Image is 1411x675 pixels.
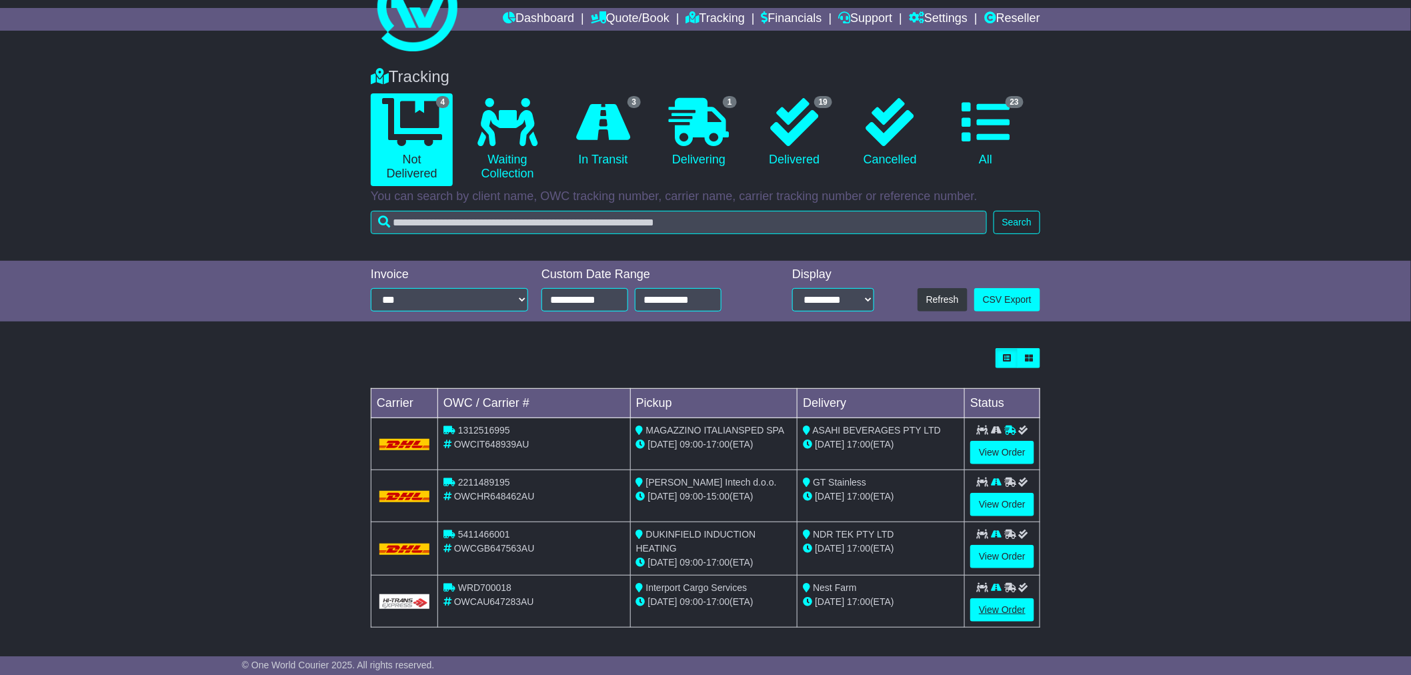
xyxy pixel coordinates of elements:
[438,389,631,418] td: OWC / Carrier #
[636,490,792,504] div: - (ETA)
[815,439,844,450] span: [DATE]
[815,491,844,502] span: [DATE]
[680,596,703,607] span: 09:00
[648,596,677,607] span: [DATE]
[627,96,641,108] span: 3
[918,288,968,311] button: Refresh
[847,439,870,450] span: 17:00
[680,491,703,502] span: 09:00
[636,438,792,452] div: - (ETA)
[974,288,1040,311] a: CSV Export
[847,543,870,554] span: 17:00
[849,93,931,172] a: Cancelled
[371,93,453,186] a: 4 Not Delivered
[803,542,959,556] div: (ETA)
[379,594,429,609] img: GetCarrierServiceLogo
[762,8,822,31] a: Financials
[813,582,856,593] span: Nest Farm
[657,93,740,172] a: 1 Delivering
[648,557,677,568] span: [DATE]
[458,477,510,488] span: 2211489195
[458,425,510,436] span: 1312516995
[458,582,511,593] span: WRD700018
[686,8,745,31] a: Tracking
[945,93,1027,172] a: 23 All
[436,96,450,108] span: 4
[815,596,844,607] span: [DATE]
[994,211,1040,234] button: Search
[636,529,756,554] span: DUKINFIELD INDUCTION HEATING
[1006,96,1024,108] span: 23
[723,96,737,108] span: 1
[364,67,1047,87] div: Tracking
[815,543,844,554] span: [DATE]
[371,267,528,282] div: Invoice
[680,557,703,568] span: 09:00
[646,477,777,488] span: [PERSON_NAME] Intech d.o.o.
[813,529,894,540] span: NDR TEK PTY LTD
[706,491,730,502] span: 15:00
[803,595,959,609] div: (ETA)
[706,596,730,607] span: 17:00
[454,543,535,554] span: OWCGB647563AU
[909,8,968,31] a: Settings
[648,439,677,450] span: [DATE]
[754,93,836,172] a: 19 Delivered
[847,596,870,607] span: 17:00
[242,660,435,670] span: © One World Courier 2025. All rights reserved.
[970,545,1034,568] a: View Order
[792,267,874,282] div: Display
[454,491,535,502] span: OWCHR648462AU
[803,438,959,452] div: (ETA)
[379,439,429,450] img: DHL.png
[970,598,1034,622] a: View Order
[646,425,785,436] span: MAGAZZINO ITALIANSPED SPA
[466,93,548,186] a: Waiting Collection
[813,425,941,436] span: ASAHI BEVERAGES PTY LTD
[798,389,965,418] td: Delivery
[838,8,892,31] a: Support
[636,556,792,570] div: - (ETA)
[813,477,866,488] span: GT Stainless
[591,8,669,31] a: Quote/Book
[379,544,429,554] img: DHL.png
[454,439,529,450] span: OWCIT648939AU
[636,595,792,609] div: - (ETA)
[541,267,756,282] div: Custom Date Range
[680,439,703,450] span: 09:00
[970,441,1034,464] a: View Order
[562,93,644,172] a: 3 In Transit
[458,529,510,540] span: 5411466001
[706,557,730,568] span: 17:00
[371,389,438,418] td: Carrier
[454,596,534,607] span: OWCAU647283AU
[646,582,748,593] span: Interport Cargo Services
[965,389,1040,418] td: Status
[648,491,677,502] span: [DATE]
[803,490,959,504] div: (ETA)
[503,8,574,31] a: Dashboard
[970,493,1034,516] a: View Order
[706,439,730,450] span: 17:00
[984,8,1040,31] a: Reseller
[371,189,1040,204] p: You can search by client name, OWC tracking number, carrier name, carrier tracking number or refe...
[847,491,870,502] span: 17:00
[630,389,798,418] td: Pickup
[814,96,832,108] span: 19
[379,491,429,502] img: DHL.png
